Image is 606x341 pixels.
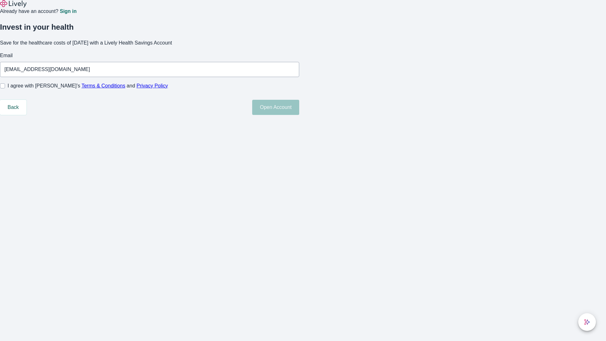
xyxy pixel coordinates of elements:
button: chat [578,313,596,331]
svg: Lively AI Assistant [584,319,590,325]
span: I agree with [PERSON_NAME]’s and [8,82,168,90]
a: Terms & Conditions [81,83,125,88]
a: Privacy Policy [137,83,168,88]
a: Sign in [60,9,76,14]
